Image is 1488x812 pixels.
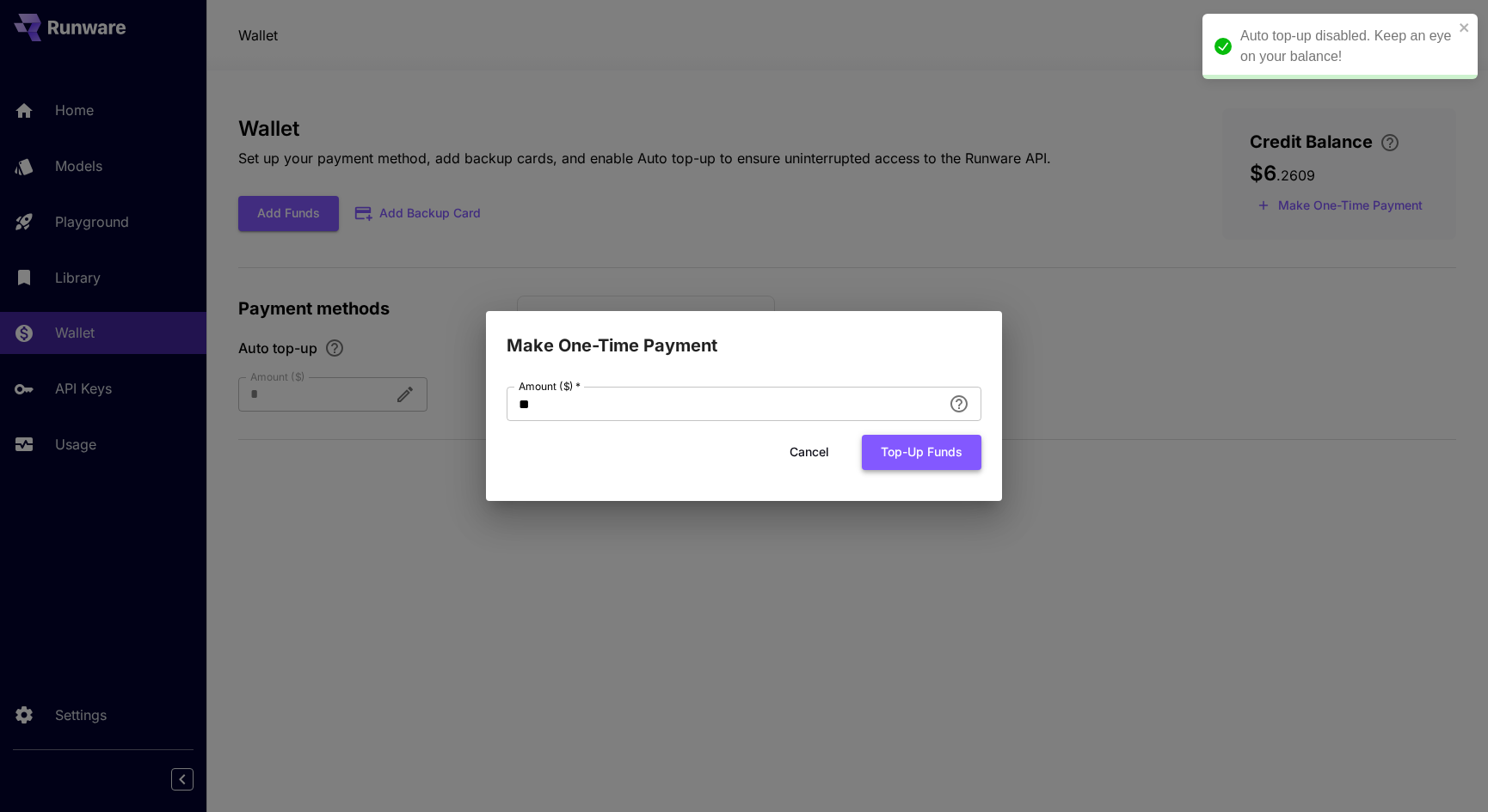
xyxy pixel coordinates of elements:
label: Amount ($) [519,379,581,394]
h2: Make One-Time Payment [486,311,1002,359]
button: Cancel [771,435,848,470]
div: Auto top-up disabled. Keep an eye on your balance! [1240,26,1454,67]
button: close [1459,21,1471,34]
button: Top-up funds [862,435,981,470]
